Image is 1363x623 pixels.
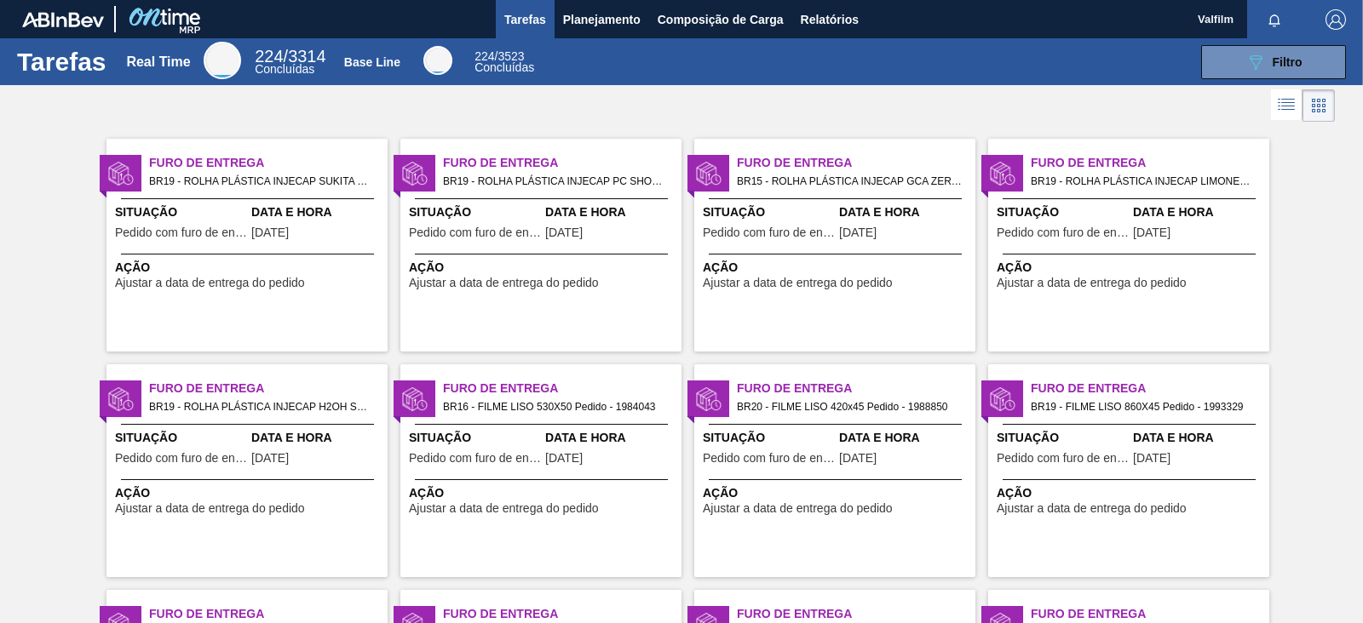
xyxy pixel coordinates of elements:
[997,429,1129,447] span: Situação
[423,46,452,75] div: Base Line
[251,203,383,221] span: Data e Hora
[108,386,134,412] img: status
[1031,172,1256,191] span: BR19 - ROLHA PLÁSTICA INJECAP LIMONETO SHORT Pedido - 1991194
[737,172,962,191] span: BR15 - ROLHA PLÁSTICA INJECAP GCA ZERO SHORT Pedido - 1994854
[737,605,975,623] span: Furo de Entrega
[839,226,877,239] span: 27/08/2025,
[115,484,383,502] span: Ação
[997,226,1129,239] span: Pedido com furo de entrega
[1133,203,1265,221] span: Data e Hora
[115,277,305,289] span: Ajustar a data de entrega do pedido
[115,429,247,447] span: Situação
[703,259,971,277] span: Ação
[149,154,388,172] span: Furo de Entrega
[17,52,106,71] h1: Tarefas
[149,380,388,397] span: Furo de Entrega
[997,452,1129,465] span: Pedido com furo de entrega
[997,259,1265,277] span: Ação
[1273,55,1303,69] span: Filtro
[997,277,1187,289] span: Ajustar a data de entrega do pedido
[1326,9,1346,30] img: Logout
[658,9,784,30] span: Composição de Carga
[344,55,400,69] div: Base Line
[839,203,971,221] span: Data e Hora
[149,397,374,416] span: BR19 - ROLHA PLÁSTICA INJECAP H2OH SHORT Pedido - 1991193
[443,605,681,623] span: Furo de Entrega
[255,47,325,66] span: / 3314
[703,429,835,447] span: Situação
[1031,154,1269,172] span: Furo de Entrega
[115,502,305,515] span: Ajustar a data de entrega do pedido
[703,452,835,465] span: Pedido com furo de entrega
[409,452,541,465] span: Pedido com furo de entrega
[402,386,428,412] img: status
[115,226,247,239] span: Pedido com furo de entrega
[997,203,1129,221] span: Situação
[149,172,374,191] span: BR19 - ROLHA PLÁSTICA INJECAP SUKITA SHORT Pedido - 1991196
[703,502,893,515] span: Ajustar a data de entrega do pedido
[703,203,835,221] span: Situação
[839,452,877,465] span: 22/08/2025,
[115,452,247,465] span: Pedido com furo de entrega
[737,154,975,172] span: Furo de Entrega
[22,12,104,27] img: TNhmsLtSVTkK8tSr43FrP2fwEKptu5GPRR3wAAAABJRU5ErkJggg==
[115,203,247,221] span: Situação
[443,154,681,172] span: Furo de Entrega
[409,277,599,289] span: Ajustar a data de entrega do pedido
[443,380,681,397] span: Furo de Entrega
[255,62,314,76] span: Concluídas
[1303,89,1335,122] div: Visão em Cards
[402,161,428,186] img: status
[115,259,383,277] span: Ação
[1271,89,1303,122] div: Visão em Lista
[204,42,241,79] div: Real Time
[737,397,962,416] span: BR20 - FILME LISO 420x45 Pedido - 1988850
[1133,226,1170,239] span: 27/08/2025,
[1133,452,1170,465] span: 22/08/2025,
[251,226,289,239] span: 27/08/2025,
[443,172,668,191] span: BR19 - ROLHA PLÁSTICA INJECAP PC SHORT Pedido - 1991192
[990,161,1015,186] img: status
[409,226,541,239] span: Pedido com furo de entrega
[409,203,541,221] span: Situação
[696,386,722,412] img: status
[504,9,546,30] span: Tarefas
[801,9,859,30] span: Relatórios
[563,9,641,30] span: Planejamento
[545,203,677,221] span: Data e Hora
[474,49,524,63] span: / 3523
[703,226,835,239] span: Pedido com furo de entrega
[126,54,190,70] div: Real Time
[409,259,677,277] span: Ação
[1247,8,1302,31] button: Notificações
[1031,397,1256,416] span: BR19 - FILME LISO 860X45 Pedido - 1993329
[990,386,1015,412] img: status
[1133,429,1265,447] span: Data e Hora
[108,161,134,186] img: status
[997,484,1265,502] span: Ação
[409,502,599,515] span: Ajustar a data de entrega do pedido
[1201,45,1346,79] button: Filtro
[703,277,893,289] span: Ajustar a data de entrega do pedido
[409,484,677,502] span: Ação
[149,605,388,623] span: Furo de Entrega
[251,429,383,447] span: Data e Hora
[251,452,289,465] span: 27/08/2025,
[703,484,971,502] span: Ação
[696,161,722,186] img: status
[839,429,971,447] span: Data e Hora
[737,380,975,397] span: Furo de Entrega
[255,49,325,75] div: Real Time
[255,47,283,66] span: 224
[443,397,668,416] span: BR16 - FILME LISO 530X50 Pedido - 1984043
[1031,380,1269,397] span: Furo de Entrega
[474,60,534,74] span: Concluídas
[474,51,534,73] div: Base Line
[545,429,677,447] span: Data e Hora
[474,49,494,63] span: 224
[1031,605,1269,623] span: Furo de Entrega
[997,502,1187,515] span: Ajustar a data de entrega do pedido
[545,452,583,465] span: 22/08/2025,
[545,226,583,239] span: 27/08/2025,
[409,429,541,447] span: Situação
